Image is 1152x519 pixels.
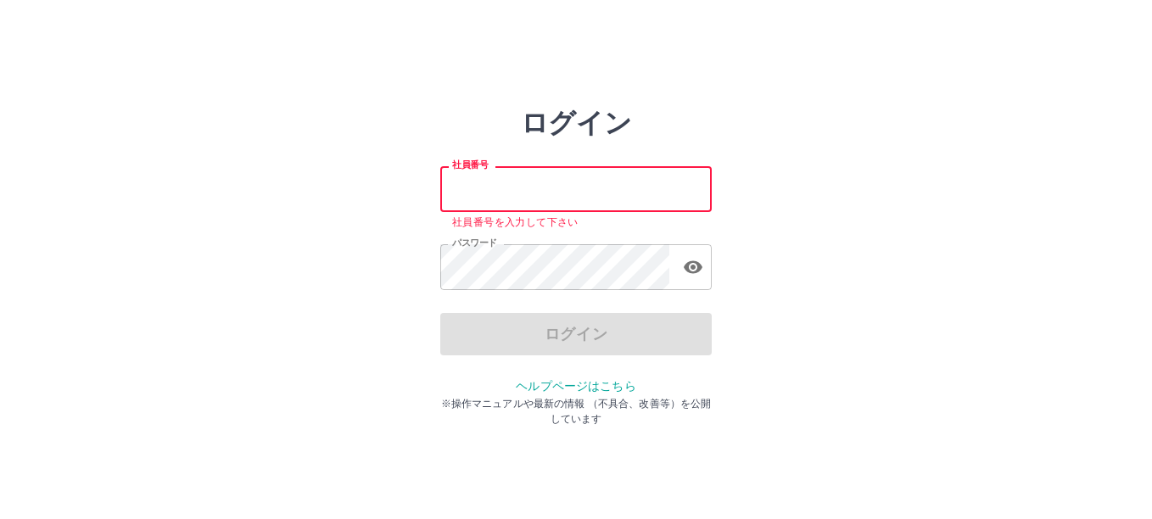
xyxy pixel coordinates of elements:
p: 社員番号を入力して下さい [452,215,700,232]
label: 社員番号 [452,159,488,171]
a: ヘルプページはこちら [516,379,635,393]
label: パスワード [452,237,497,249]
h2: ログイン [521,107,632,139]
p: ※操作マニュアルや最新の情報 （不具合、改善等）を公開しています [440,396,712,427]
